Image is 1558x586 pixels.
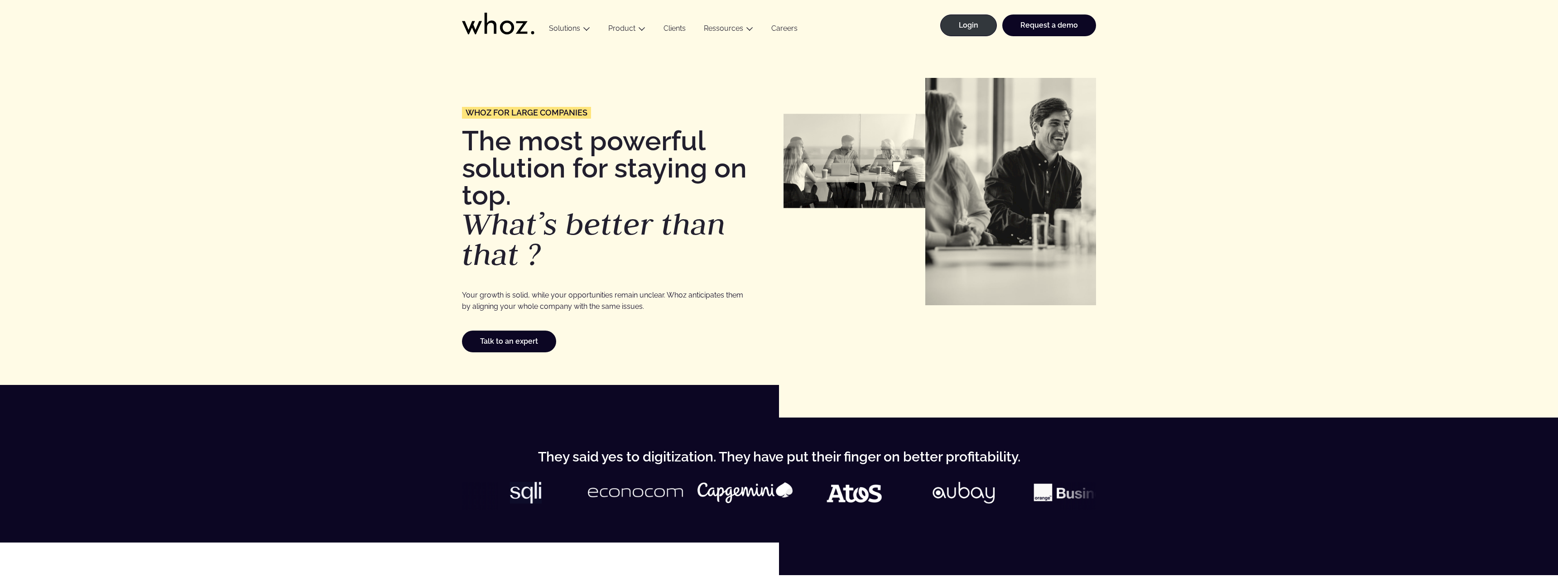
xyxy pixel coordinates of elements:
[704,24,743,33] a: Ressources
[654,24,695,36] a: Clients
[762,24,807,36] a: Careers
[608,24,635,33] a: Product
[466,109,587,117] span: Whoz for Large companies
[462,204,726,274] em: What’s better than that ?
[599,24,654,36] button: Product
[18,450,1540,464] p: They said yes to digitization. They have put their finger on better profitability.
[1498,526,1545,573] iframe: Chatbot
[540,24,599,36] button: Solutions
[462,289,743,312] p: Your growth is solid, while your opportunities remain unclear. Whoz anticipates them by aligning ...
[1002,14,1096,36] a: Request a demo
[462,127,774,270] h1: The most powerful solution for staying on top.
[940,14,997,36] a: Login
[462,331,556,352] a: Talk to an expert
[695,24,762,36] button: Ressources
